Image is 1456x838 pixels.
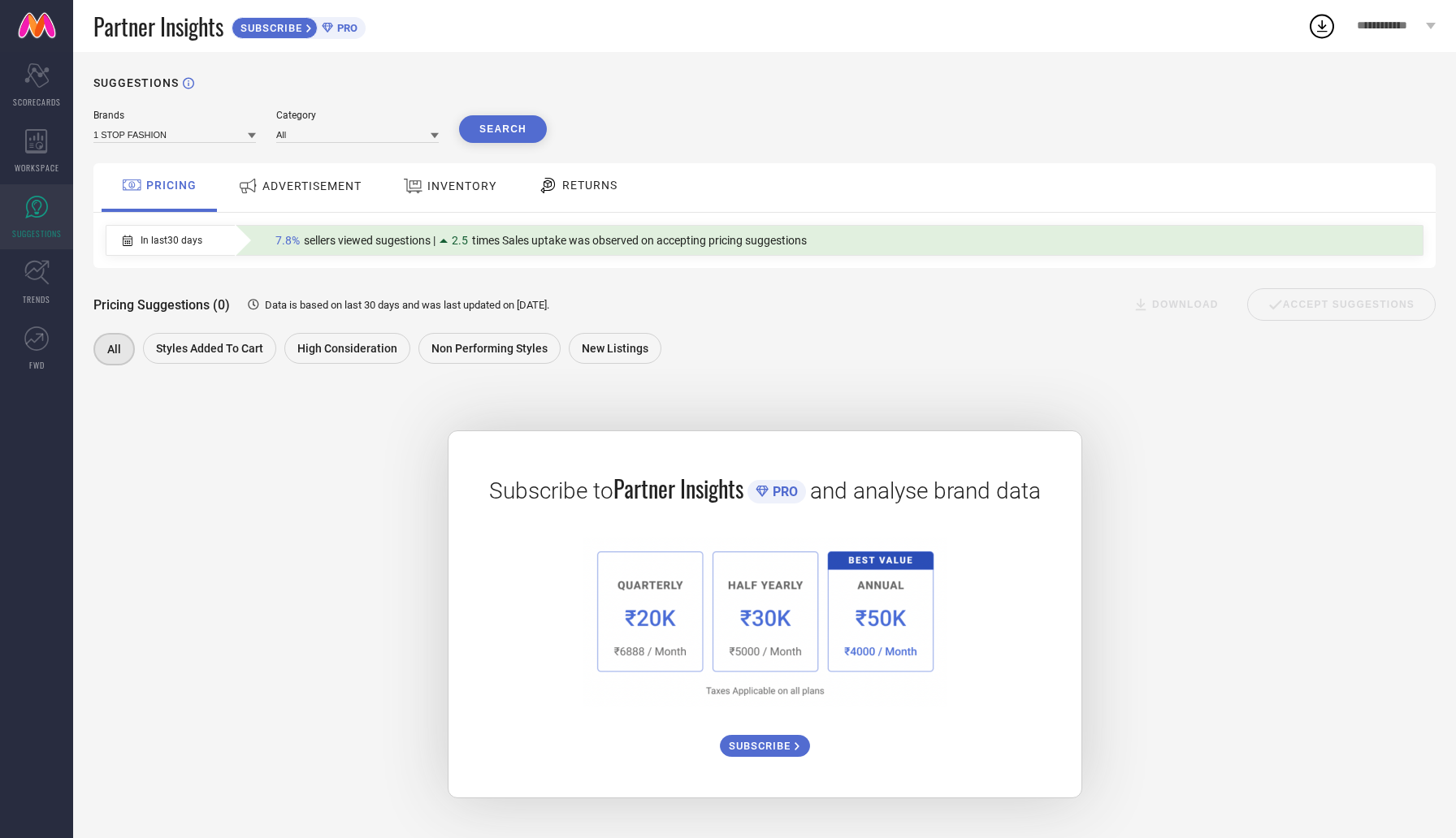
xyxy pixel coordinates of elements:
span: INVENTORY [427,179,496,192]
span: Subscribe to [489,477,613,504]
span: RETURNS [562,179,617,192]
span: SCORECARDS [13,96,61,108]
a: SUBSCRIBE [720,723,810,757]
button: Search [459,115,547,143]
span: sellers viewed sugestions | [304,234,435,247]
span: All [107,343,121,356]
span: WORKSPACE [15,162,59,174]
span: Pricing Suggestions (0) [93,297,230,313]
span: PRO [333,22,357,34]
span: SUBSCRIBE [729,740,795,752]
div: Category [276,110,439,121]
div: Accept Suggestions [1247,288,1436,321]
span: times Sales uptake was observed on accepting pricing suggestions [472,234,807,247]
h1: SUGGESTIONS [93,76,179,89]
a: SUBSCRIBEPRO [232,13,366,39]
span: PRO [769,484,798,499]
span: SUGGESTIONS [12,227,62,240]
span: Non Performing Styles [431,342,548,355]
span: 2.5 [452,234,468,247]
span: and analyse brand data [810,477,1041,504]
div: Brands [93,110,256,121]
span: New Listings [582,342,648,355]
span: High Consideration [297,342,397,355]
span: ADVERTISEMENT [262,179,362,192]
span: SUBSCRIBE [232,22,306,34]
span: Partner Insights [93,10,223,43]
div: Open download list [1307,11,1337,41]
span: Data is based on last 30 days and was last updated on [DATE] . [265,299,549,311]
span: In last 30 days [141,235,202,246]
span: Partner Insights [613,472,743,505]
span: 7.8% [275,234,300,247]
span: TRENDS [23,293,50,305]
span: FWD [29,359,45,371]
span: PRICING [146,179,197,192]
img: 1a6fb96cb29458d7132d4e38d36bc9c7.png [583,538,947,706]
div: Percentage of sellers who have viewed suggestions for the current Insight Type [267,230,815,251]
span: Styles Added To Cart [156,342,263,355]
